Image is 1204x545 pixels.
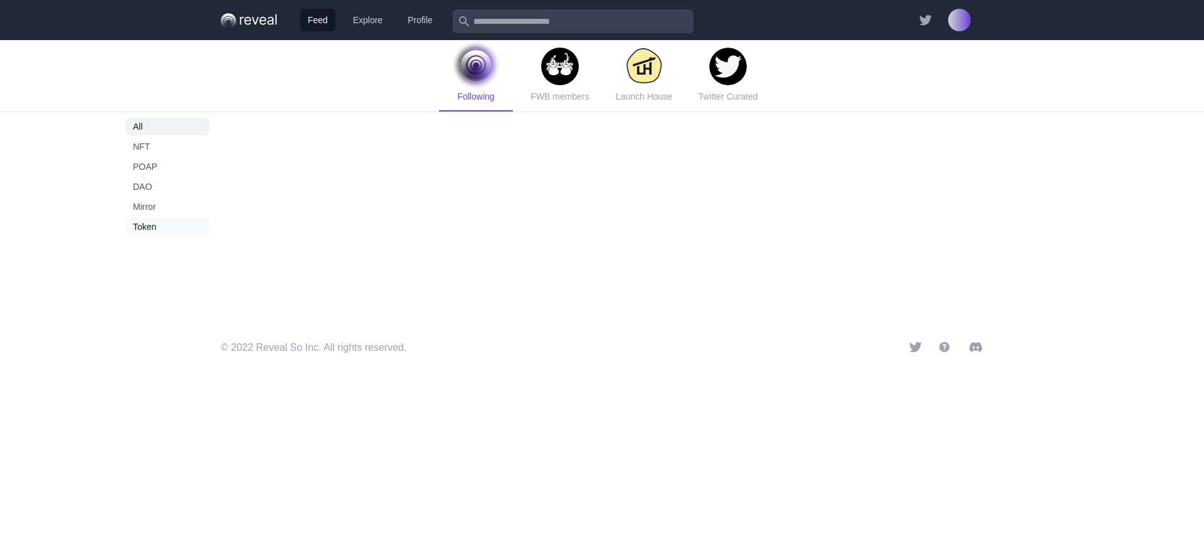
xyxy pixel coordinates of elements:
a: FWB members [523,40,597,112]
a: Twitter Curated [691,40,765,112]
button: POAP [125,158,209,175]
span: All [133,120,202,133]
a: Feed [300,9,335,31]
nav: Sidebar [120,118,214,236]
span: FWB members [531,91,589,101]
button: Mirror [125,198,209,215]
p: © 2022 Reveal So Inc. All rights reserved. [221,340,406,355]
span: Launch House [616,91,672,101]
span: NFT [133,140,202,153]
span: Following [457,91,494,101]
a: Launch House [607,40,681,112]
span: Mirror [133,200,202,213]
img: Group-40.0168dfcd.png [221,11,280,29]
button: NFT [125,138,209,155]
span: Token [133,221,202,233]
a: Profile [400,9,440,31]
a: Explore [346,9,390,31]
button: All [125,118,209,135]
span: Twitter Curated [699,91,758,101]
a: Following [439,40,513,112]
span: DAO [133,180,202,193]
button: Token [125,218,209,236]
button: DAO [125,178,209,195]
span: POAP [133,160,202,173]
